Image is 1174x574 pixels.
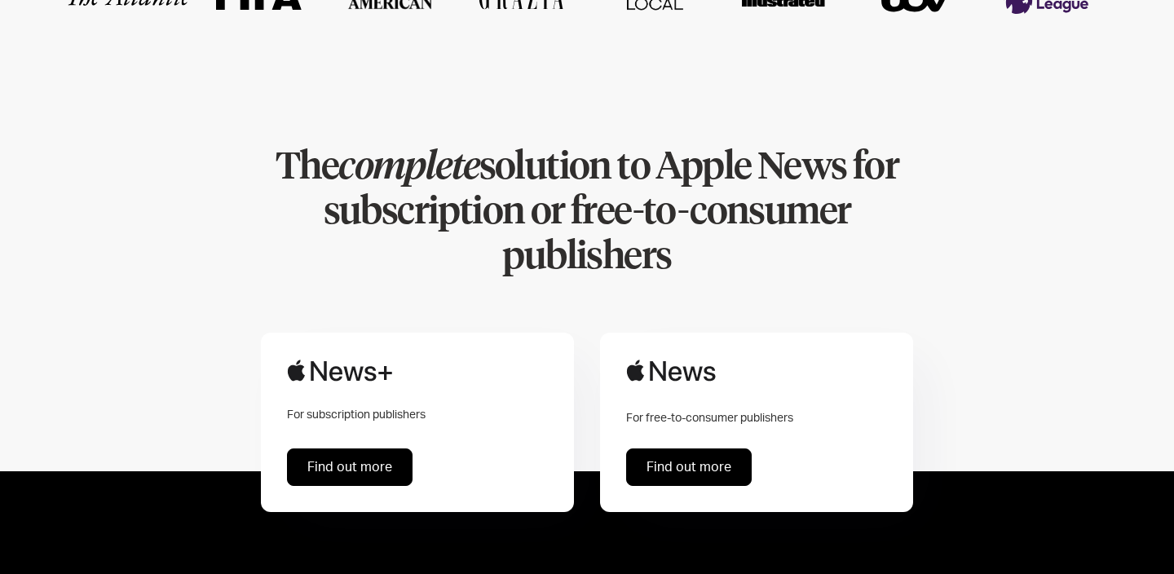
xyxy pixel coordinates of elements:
[338,149,479,187] em: complete
[626,448,752,486] a: Find out more
[237,146,937,280] h1: The solution to Apple News for subscription or free-to-consumer publishers
[287,448,413,486] a: Find out more
[287,409,426,421] span: For subscription publishers
[626,413,793,424] span: For free-to-consumer publishers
